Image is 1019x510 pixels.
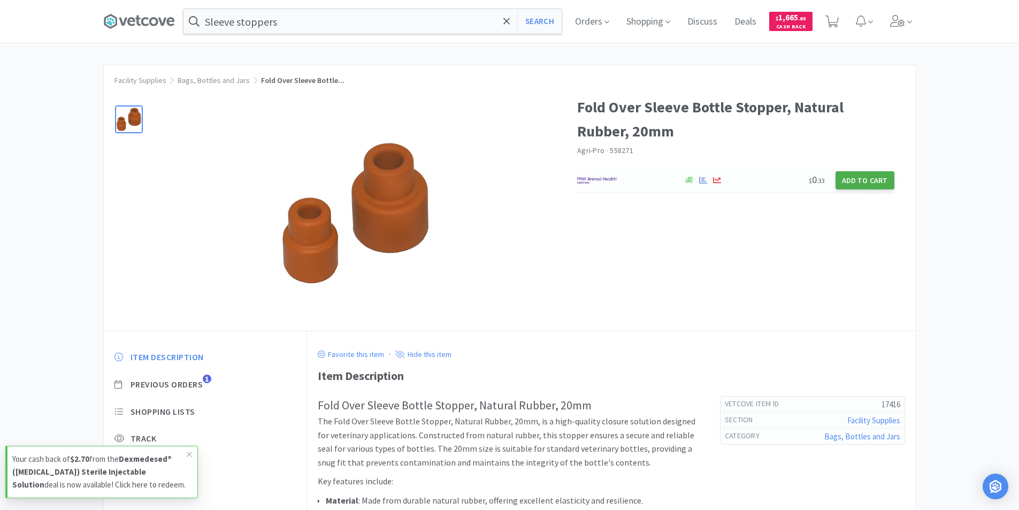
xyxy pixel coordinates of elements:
[725,399,788,409] h6: Vetcove Item Id
[606,146,608,155] span: ·
[725,431,768,442] h6: Category
[114,75,166,85] a: Facility Supplies
[70,454,89,464] strong: $2.70
[817,177,825,185] span: . 33
[389,347,390,361] div: ·
[610,146,633,155] span: 558271
[326,494,699,508] li: : Made from durable natural rubber, offering excellent elasticity and resilience.
[809,177,812,185] span: $
[725,415,762,425] h6: Section
[776,12,806,22] span: 1,665
[326,495,358,506] strong: Material
[183,9,562,34] input: Search by item, sku, manufacturer, ingredient, size...
[131,379,203,390] span: Previous Orders
[776,24,806,31] span: Cash Back
[577,146,604,155] a: Agri-Pro
[809,173,825,186] span: 0
[12,454,172,490] strong: Dexmedesed® ([MEDICAL_DATA]) Sterile Injectable Solution
[730,17,761,27] a: Deals
[787,399,900,410] h5: 17416
[261,75,344,85] span: Fold Over Sleeve Bottle...
[517,9,562,34] button: Search
[276,135,436,291] img: c4ca0ac681cc448a92eb0aa7ba134c6a_17416.png
[12,453,187,491] p: Your cash back of from the deal is now available! Click here to redeem.
[776,15,778,22] span: $
[847,415,900,425] a: Facility Supplies
[131,352,204,363] span: Item Description
[824,431,900,442] a: Bags, Bottles and Jars
[318,396,699,415] h2: Fold Over Sleeve Bottle Stopper, Natural Rubber, 20mm
[318,367,905,385] div: Item Description
[178,75,250,85] a: Bags, Bottles and Jars
[836,171,894,189] button: Add to Cart
[769,7,813,36] a: $1,665.65Cash Back
[983,474,1008,499] div: Open Intercom Messenger
[798,15,806,22] span: . 65
[318,475,699,489] p: Key features include:
[577,172,617,188] img: f6b2451649754179b5b4e0c70c3f7cb0_2.png
[131,433,157,444] span: Track
[683,17,722,27] a: Discuss
[318,415,699,469] p: The Fold Over Sleeve Bottle Stopper, Natural Rubber, 20mm, is a high-quality closure solution des...
[405,349,451,359] p: Hide this item
[203,375,211,383] span: 1
[577,95,894,143] h1: Fold Over Sleeve Bottle Stopper, Natural Rubber, 20mm
[131,406,195,417] span: Shopping Lists
[325,349,384,359] p: Favorite this item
